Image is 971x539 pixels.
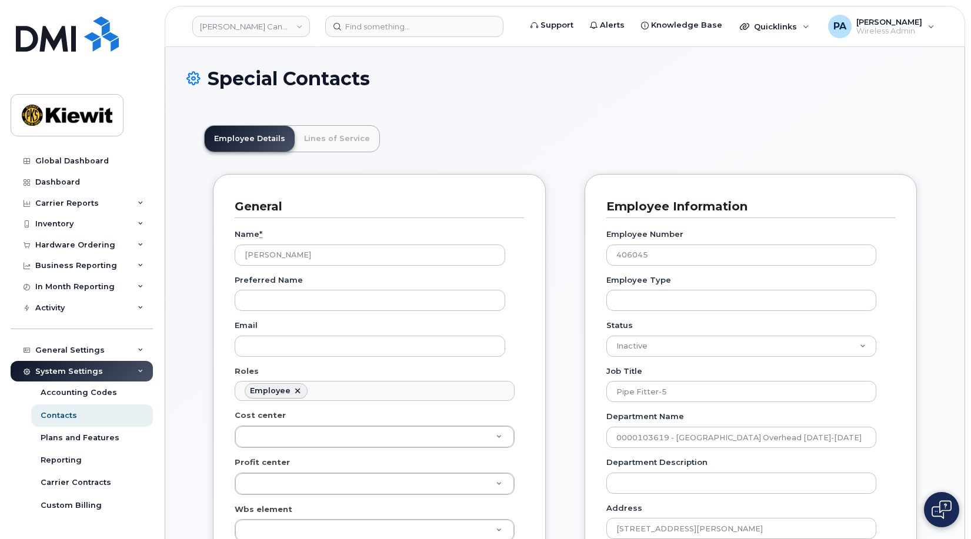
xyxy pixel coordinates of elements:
[606,199,887,215] h3: Employee Information
[235,410,286,421] label: Cost center
[235,320,258,331] label: Email
[235,274,303,286] label: Preferred Name
[235,457,290,468] label: Profit center
[235,229,262,240] label: Name
[606,366,642,377] label: Job Title
[932,500,952,519] img: Open chat
[235,366,259,377] label: Roles
[235,199,515,215] h3: General
[235,504,292,515] label: Wbs element
[295,126,379,152] a: Lines of Service
[606,457,708,468] label: Department Description
[606,274,671,286] label: Employee Type
[606,503,642,514] label: Address
[250,386,291,396] div: Employee
[606,411,684,422] label: Department Name
[259,229,262,239] abbr: required
[205,126,295,152] a: Employee Details
[606,320,633,331] label: Status
[186,68,943,89] h1: Special Contacts
[606,229,683,240] label: Employee Number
